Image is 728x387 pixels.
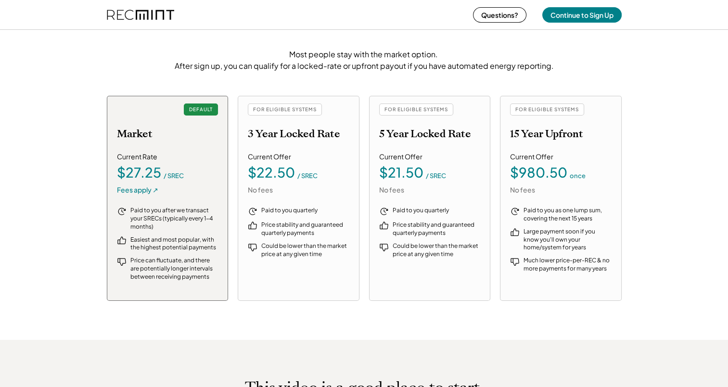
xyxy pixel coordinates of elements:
[117,166,161,179] div: $27.25
[379,166,423,179] div: $21.50
[261,242,349,258] div: Could be lower than the market price at any given time
[570,173,586,179] div: once
[393,242,481,258] div: Could be lower than the market price at any given time
[379,185,404,195] div: No fees
[393,221,481,237] div: Price stability and guaranteed quarterly payments
[393,206,481,215] div: Paid to you quarterly
[297,173,318,179] div: / SREC
[172,49,557,72] div: Most people stay with the market option. After sign up, you can qualify for a locked-rate or upfr...
[130,236,218,252] div: Easiest and most popular, with the highest potential payments
[130,257,218,281] div: Price can fluctuate, and there are potentially longer intervals between receiving payments
[510,185,535,195] div: No fees
[117,185,158,195] div: Fees apply ↗
[510,103,584,116] div: FOR ELIGIBLE SYSTEMS
[248,152,291,162] div: Current Offer
[130,206,218,231] div: Paid to you after we transact your SRECs (typically every 1-4 months)
[510,128,583,140] h2: 15 Year Upfront
[379,152,422,162] div: Current Offer
[379,103,453,116] div: FOR ELIGIBLE SYSTEMS
[248,103,322,116] div: FOR ELIGIBLE SYSTEMS
[379,128,471,140] h2: 5 Year Locked Rate
[473,7,526,23] button: Questions?
[261,221,349,237] div: Price stability and guaranteed quarterly payments
[248,166,295,179] div: $22.50
[524,257,612,273] div: Much lower price-per-REC & no more payments for many years
[117,128,153,140] h2: Market
[510,166,567,179] div: $980.50
[426,173,446,179] div: / SREC
[117,152,157,162] div: Current Rate
[542,7,622,23] button: Continue to Sign Up
[524,206,612,223] div: Paid to you as one lump sum, covering the next 15 years
[524,228,612,252] div: Large payment soon if you know you'll own your home/system for years
[164,173,184,179] div: / SREC
[107,2,174,27] img: recmint-logotype%403x%20%281%29.jpeg
[248,185,273,195] div: No fees
[184,103,218,116] div: DEFAULT
[248,128,340,140] h2: 3 Year Locked Rate
[261,206,349,215] div: Paid to you quarterly
[510,152,553,162] div: Current Offer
